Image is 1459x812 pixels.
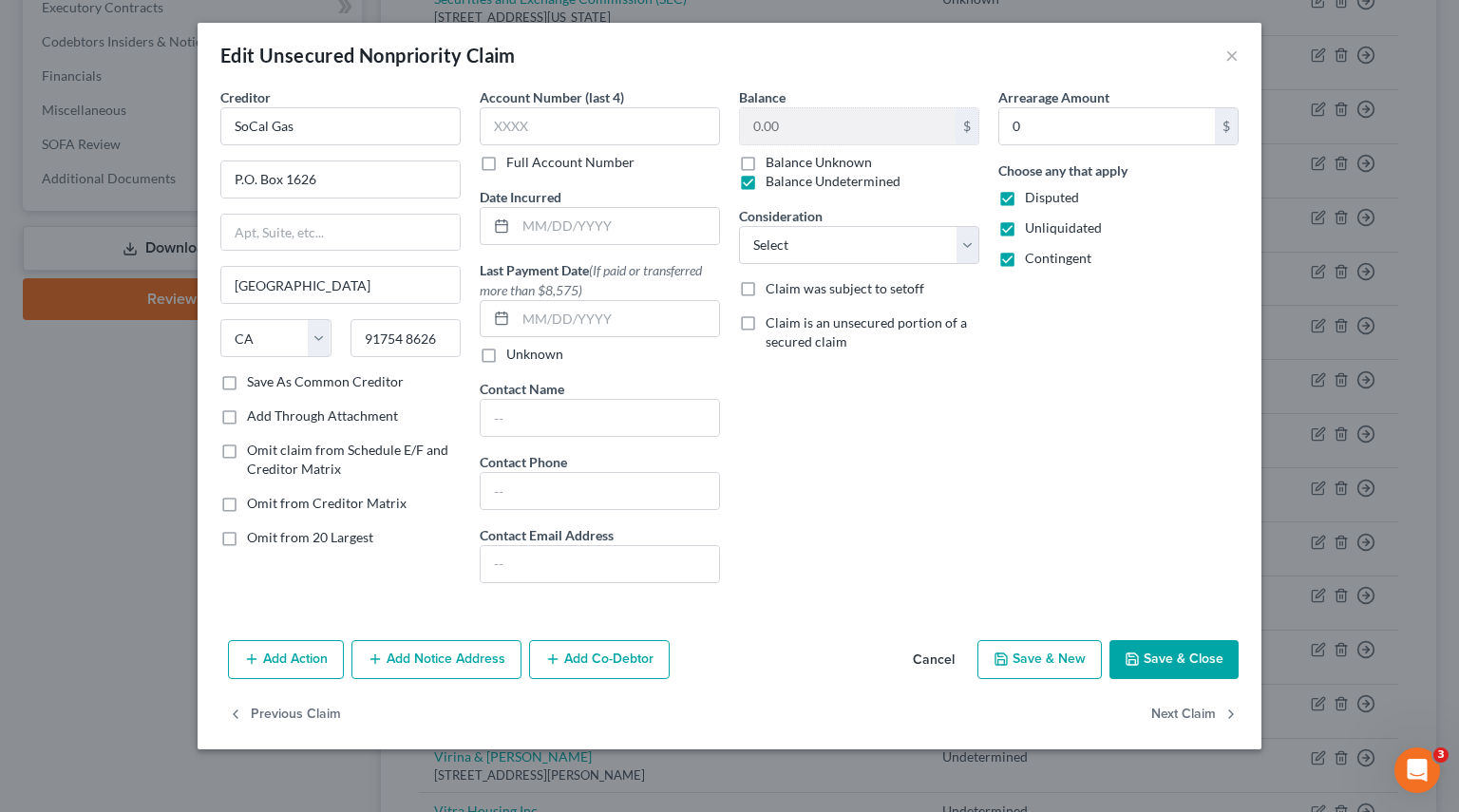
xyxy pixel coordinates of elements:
[529,640,670,680] button: Add Co-Debtor
[998,87,1109,107] label: Arrearage Amount
[956,108,978,144] div: $
[1025,219,1102,236] span: Unliquidated
[221,161,460,198] input: Enter address...
[247,529,373,545] span: Omit from 20 Largest
[480,262,702,298] span: (If paid or transferred more than $8,575)
[220,42,516,68] div: Edit Unsecured Nonpriority Claim
[1151,694,1239,734] button: Next Claim
[480,452,567,472] label: Contact Phone
[516,208,719,244] input: MM/DD/YYYY
[999,108,1215,144] input: 0.00
[220,107,461,145] input: Search creditor by name...
[351,640,521,680] button: Add Notice Address
[977,640,1102,680] button: Save & New
[247,372,404,391] label: Save As Common Creditor
[480,260,720,300] label: Last Payment Date
[1433,747,1449,763] span: 3
[351,319,462,357] input: Enter zip...
[481,546,719,582] input: --
[766,172,900,191] label: Balance Undetermined
[247,406,398,425] label: Add Through Attachment
[506,153,635,172] label: Full Account Number
[506,345,563,364] label: Unknown
[221,267,460,303] input: Enter city...
[480,525,614,545] label: Contact Email Address
[766,280,924,296] span: Claim was subject to setoff
[480,87,624,107] label: Account Number (last 4)
[221,215,460,251] input: Apt, Suite, etc...
[740,108,956,144] input: 0.00
[739,87,786,107] label: Balance
[1109,640,1239,680] button: Save & Close
[1215,108,1238,144] div: $
[228,640,344,680] button: Add Action
[480,379,564,399] label: Contact Name
[480,107,720,145] input: XXXX
[220,89,271,105] span: Creditor
[247,495,407,511] span: Omit from Creditor Matrix
[481,473,719,509] input: --
[480,187,561,207] label: Date Incurred
[228,694,341,734] button: Previous Claim
[766,314,967,349] span: Claim is an unsecured portion of a secured claim
[247,442,448,477] span: Omit claim from Schedule E/F and Creditor Matrix
[898,642,970,680] button: Cancel
[481,400,719,436] input: --
[516,301,719,337] input: MM/DD/YYYY
[1225,44,1239,66] button: ×
[1025,189,1079,205] span: Disputed
[998,161,1127,180] label: Choose any that apply
[766,153,872,172] label: Balance Unknown
[1025,250,1091,266] span: Contingent
[739,206,823,226] label: Consideration
[1394,747,1440,793] iframe: Intercom live chat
